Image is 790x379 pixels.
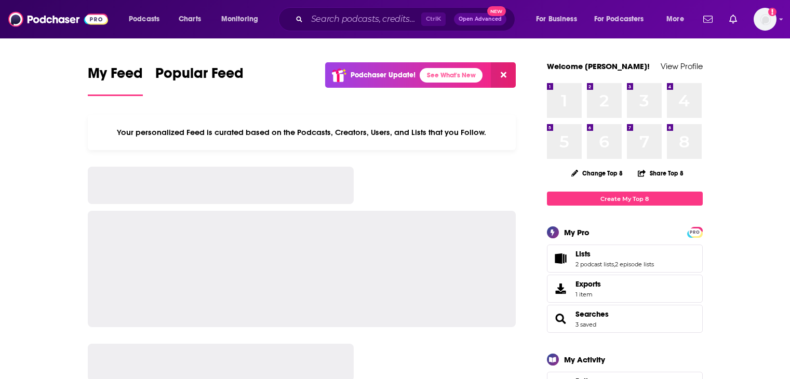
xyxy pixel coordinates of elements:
[637,163,684,183] button: Share Top 8
[661,61,703,71] a: View Profile
[88,115,516,150] div: Your personalized Feed is curated based on the Podcasts, Creators, Users, and Lists that you Follow.
[615,261,654,268] a: 2 episode lists
[547,61,650,71] a: Welcome [PERSON_NAME]!
[565,167,630,180] button: Change Top 8
[575,279,601,289] span: Exports
[547,245,703,273] span: Lists
[459,17,502,22] span: Open Advanced
[754,8,776,31] img: User Profile
[575,249,654,259] a: Lists
[666,12,684,26] span: More
[421,12,446,26] span: Ctrl K
[155,64,244,88] span: Popular Feed
[88,64,143,88] span: My Feed
[179,12,201,26] span: Charts
[547,305,703,333] span: Searches
[689,228,701,236] a: PRO
[754,8,776,31] span: Logged in as nbaderrubenstein
[8,9,108,29] img: Podchaser - Follow, Share and Rate Podcasts
[564,227,590,237] div: My Pro
[551,281,571,296] span: Exports
[725,10,741,28] a: Show notifications dropdown
[288,7,525,31] div: Search podcasts, credits, & more...
[575,321,596,328] a: 3 saved
[754,8,776,31] button: Show profile menu
[587,11,659,28] button: open menu
[547,192,703,206] a: Create My Top 8
[172,11,207,28] a: Charts
[420,68,483,83] a: See What's New
[88,64,143,96] a: My Feed
[551,251,571,266] a: Lists
[614,261,615,268] span: ,
[564,355,605,364] div: My Activity
[487,6,506,16] span: New
[699,10,717,28] a: Show notifications dropdown
[129,12,159,26] span: Podcasts
[536,12,577,26] span: For Business
[768,8,776,16] svg: Add a profile image
[594,12,644,26] span: For Podcasters
[307,11,421,28] input: Search podcasts, credits, & more...
[575,291,601,298] span: 1 item
[351,71,416,79] p: Podchaser Update!
[155,64,244,96] a: Popular Feed
[529,11,590,28] button: open menu
[221,12,258,26] span: Monitoring
[214,11,272,28] button: open menu
[547,275,703,303] a: Exports
[122,11,173,28] button: open menu
[659,11,697,28] button: open menu
[575,249,591,259] span: Lists
[454,13,506,25] button: Open AdvancedNew
[575,309,609,319] a: Searches
[575,261,614,268] a: 2 podcast lists
[551,312,571,326] a: Searches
